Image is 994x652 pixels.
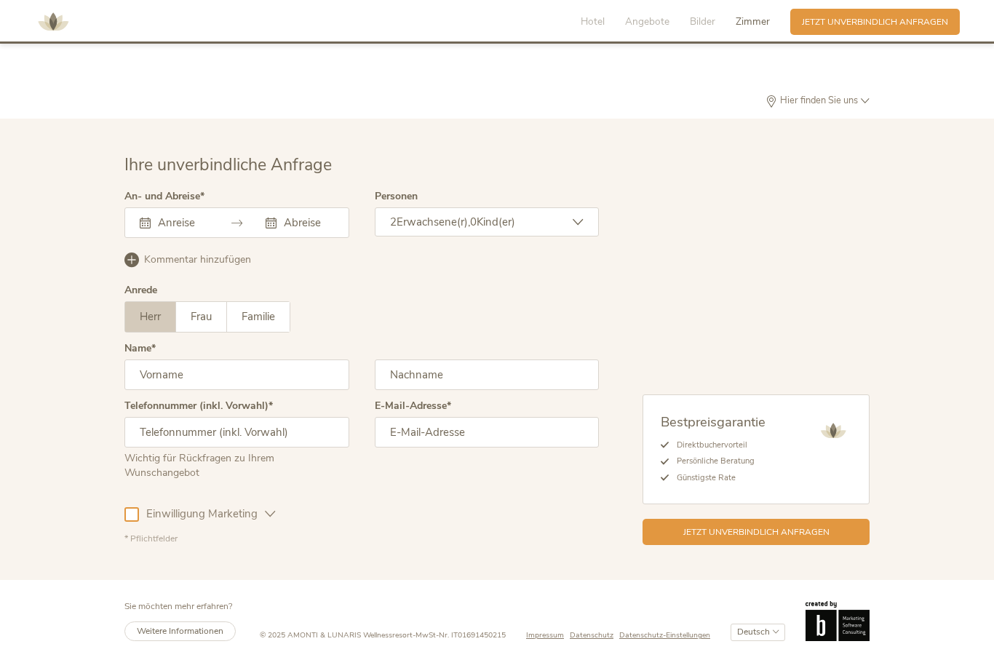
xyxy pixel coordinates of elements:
span: © 2025 AMONTI & LUNARIS Wellnessresort [260,629,413,640]
span: Impressum [526,629,564,640]
a: Weitere Informationen [124,621,236,641]
span: Herr [140,309,161,324]
div: * Pflichtfelder [124,533,599,545]
a: Datenschutz [570,630,619,641]
span: Bilder [690,15,715,28]
span: Kind(er) [477,215,515,229]
img: AMONTI & LUNARIS Wellnessresort [815,413,851,449]
label: Telefonnummer (inkl. Vorwahl) [124,401,273,411]
span: Angebote [625,15,669,28]
span: 2 [390,215,397,229]
span: Datenschutz [570,629,613,640]
span: MwSt-Nr. IT01691450215 [416,629,506,640]
input: Anreise [154,215,207,230]
li: Direktbuchervorteil [669,437,766,453]
input: Abreise [280,215,333,230]
span: 0 [470,215,477,229]
span: Hier finden Sie uns [777,96,861,106]
input: E-Mail-Adresse [375,417,600,448]
span: Sie möchten mehr erfahren? [124,600,232,612]
li: Günstigste Rate [669,470,766,486]
input: Telefonnummer (inkl. Vorwahl) [124,417,349,448]
li: Persönliche Beratung [669,453,766,469]
label: E-Mail-Adresse [375,401,451,411]
label: Personen [375,191,418,202]
span: Jetzt unverbindlich anfragen [802,16,948,28]
span: Familie [242,309,275,324]
img: Brandnamic GmbH | Leading Hospitality Solutions [806,601,870,641]
a: Datenschutz-Einstellungen [619,630,710,641]
a: Impressum [526,630,570,641]
a: AMONTI & LUNARIS Wellnessresort [31,17,75,25]
label: Name [124,343,156,354]
span: Einwilligung Marketing [139,506,265,522]
span: Datenschutz-Einstellungen [619,629,710,640]
span: Hotel [581,15,605,28]
span: Erwachsene(r), [397,215,470,229]
span: Frau [191,309,212,324]
span: Jetzt unverbindlich anfragen [683,526,830,538]
span: Ihre unverbindliche Anfrage [124,154,332,176]
input: Nachname [375,359,600,390]
span: Kommentar hinzufügen [144,253,251,267]
span: - [413,629,416,640]
div: Wichtig für Rückfragen zu Ihrem Wunschangebot [124,448,349,480]
span: Zimmer [736,15,770,28]
span: Bestpreisgarantie [661,413,766,431]
label: An- und Abreise [124,191,204,202]
div: Anrede [124,285,157,295]
input: Vorname [124,359,349,390]
span: Weitere Informationen [137,625,223,637]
